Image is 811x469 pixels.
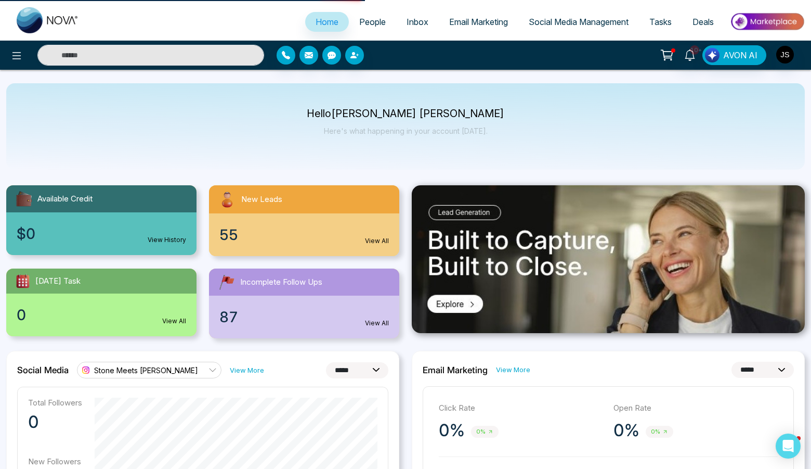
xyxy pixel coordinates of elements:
a: 10+ [677,45,702,64]
p: New Followers [28,457,82,466]
img: User Avatar [776,46,794,64]
span: Tasks [649,17,672,27]
a: View More [230,365,264,375]
span: 55 [219,224,238,246]
img: Market-place.gif [729,10,805,33]
div: Open Intercom Messenger [776,434,801,459]
a: Email Marketing [439,12,518,32]
a: View All [365,236,389,246]
span: Social Media Management [529,17,629,27]
p: Click Rate [439,402,603,414]
img: instagram [81,365,91,375]
span: Stone Meets [PERSON_NAME] [94,365,198,375]
span: 0% [471,426,499,438]
p: Hello [PERSON_NAME] [PERSON_NAME] [307,109,504,118]
p: 0% [439,420,465,441]
span: Incomplete Follow Ups [240,276,322,288]
span: Email Marketing [449,17,508,27]
a: Home [305,12,349,32]
span: 10+ [690,45,699,55]
a: View History [148,235,186,245]
p: 0% [613,420,639,441]
span: People [359,17,386,27]
a: People [349,12,396,32]
span: 87 [219,306,238,328]
span: 0% [646,426,673,438]
a: New Leads55View All [203,185,406,256]
img: todayTask.svg [15,273,31,289]
a: View All [162,316,186,326]
a: View More [496,365,530,375]
span: $0 [17,223,35,245]
a: View All [365,319,389,328]
h2: Social Media [17,365,69,375]
span: New Leads [241,194,282,206]
p: Open Rate [613,402,778,414]
span: Deals [692,17,714,27]
span: AVON AI [723,49,757,61]
img: Lead Flow [705,48,720,62]
a: Incomplete Follow Ups87View All [203,269,406,338]
img: followUps.svg [217,273,236,291]
img: availableCredit.svg [15,189,33,208]
p: 0 [28,412,82,433]
span: 0 [17,304,26,326]
a: Deals [682,12,724,32]
span: Inbox [407,17,428,27]
a: Tasks [639,12,682,32]
span: Available Credit [37,193,93,205]
p: Total Followers [28,398,82,408]
img: Nova CRM Logo [17,7,79,33]
span: [DATE] Task [35,275,81,287]
a: Social Media Management [518,12,639,32]
button: AVON AI [702,45,766,65]
span: Home [316,17,338,27]
a: Inbox [396,12,439,32]
img: . [412,185,805,333]
p: Here's what happening in your account [DATE]. [307,126,504,135]
img: newLeads.svg [217,189,237,209]
h2: Email Marketing [423,365,488,375]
